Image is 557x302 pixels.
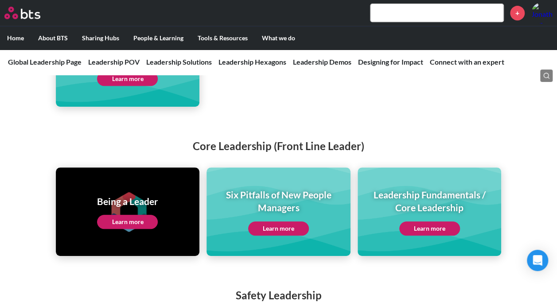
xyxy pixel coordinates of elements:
[31,27,75,50] label: About BTS
[293,58,351,66] a: Leadership Demos
[8,58,82,66] a: Global Leadership Page
[97,195,158,208] h1: Being a Leader
[399,221,460,236] a: Learn more
[248,221,309,236] a: Learn more
[88,58,140,66] a: Leadership POV
[531,2,553,23] a: Profile
[527,250,548,271] div: Open Intercom Messenger
[97,72,158,86] a: Learn more
[97,215,158,229] a: Learn more
[4,7,40,19] img: BTS Logo
[126,27,191,50] label: People & Learning
[191,27,255,50] label: Tools & Resources
[358,58,423,66] a: Designing for Impact
[146,58,212,66] a: Leadership Solutions
[364,188,495,214] h1: Leadership Fundamentals / Core Leadership
[213,188,344,214] h1: Six Pitfalls of New People Managers
[430,58,504,66] a: Connect with an expert
[510,6,525,20] a: +
[531,2,553,23] img: Jonathan Van Rensburg
[218,58,286,66] a: Leadership Hexagons
[75,27,126,50] label: Sharing Hubs
[255,27,302,50] label: What we do
[4,7,57,19] a: Go home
